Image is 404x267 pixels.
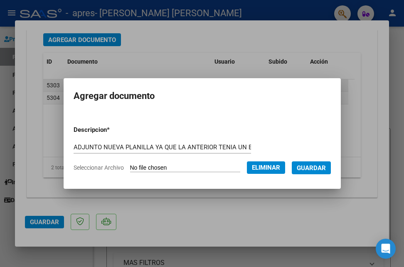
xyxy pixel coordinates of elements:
[252,164,280,171] span: Eliminar
[74,125,151,135] p: Descripcion
[247,161,285,174] button: Eliminar
[292,161,331,174] button: Guardar
[376,239,396,259] div: Open Intercom Messenger
[297,164,326,172] span: Guardar
[74,164,124,171] span: Seleccionar Archivo
[74,88,331,104] h2: Agregar documento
